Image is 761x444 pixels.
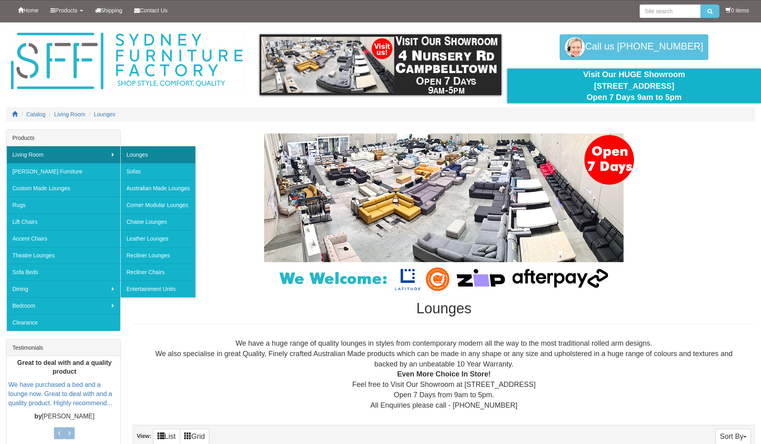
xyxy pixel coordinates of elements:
[6,297,120,314] a: Bedroom
[34,413,42,420] b: by
[6,180,120,197] a: Custom Made Lounges
[260,34,501,95] img: showroom.gif
[17,359,111,375] b: Great to deal with and a quality product
[725,6,749,14] li: 0 items
[133,301,755,317] h1: Lounges
[139,338,749,410] div: We have a huge range of quality lounges in styles from contemporary modern all the way to the mos...
[640,4,701,18] input: Site search
[94,111,115,117] a: Lounges
[6,163,120,180] a: [PERSON_NAME] Furniture
[6,340,120,356] div: Testimonials
[128,0,173,20] a: Contact Us
[89,0,129,20] a: Shipping
[6,197,120,213] a: Rugs
[6,264,120,281] a: Sofa Beds
[397,370,491,378] b: Even More Choice In Store!
[8,412,120,421] p: [PERSON_NAME]
[55,7,77,14] span: Products
[26,111,46,117] a: Catalog
[6,213,120,230] a: Lift Chairs
[54,111,85,117] a: Living Room
[101,7,123,14] span: Shipping
[7,30,246,92] img: Sydney Furniture Factory
[120,281,195,297] a: Entertainment Units
[24,7,38,14] span: Home
[244,133,644,293] img: Lounges
[120,247,195,264] a: Recliner Lounges
[120,197,195,213] a: Corner Modular Lounges
[140,7,167,14] span: Contact Us
[137,433,151,439] strong: View:
[120,180,195,197] a: Australian Made Lounges
[6,281,120,297] a: Dining
[120,264,195,281] a: Recliner Chairs
[6,146,120,163] a: Living Room
[120,163,195,180] a: Sofas
[44,0,89,20] a: Products
[120,146,195,163] a: Lounges
[120,213,195,230] a: Chaise Lounges
[8,382,112,407] a: We have purchased a bed and a lounge now. Great to deal with and a quality product. Highly recomm...
[6,247,120,264] a: Theatre Lounges
[6,314,120,331] a: Clearance
[12,0,44,20] a: Home
[6,130,120,146] div: Products
[120,230,195,247] a: Leather Lounges
[6,230,120,247] a: Accent Chairs
[513,69,755,103] div: Visit Our HUGE Showroom [STREET_ADDRESS] Open 7 Days 9am to 5pm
